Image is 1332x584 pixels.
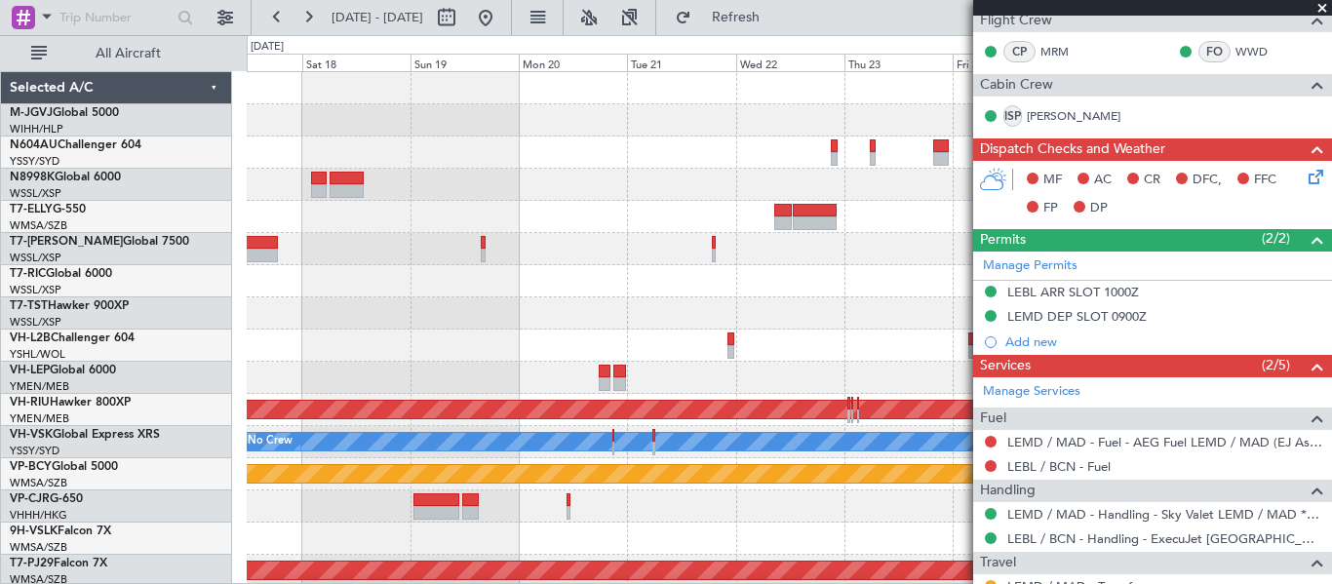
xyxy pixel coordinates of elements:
a: N604AUChallenger 604 [10,139,141,151]
a: WWD [1235,43,1279,60]
div: Sat 18 [302,54,411,71]
span: Refresh [695,11,777,24]
span: Travel [980,552,1016,574]
a: T7-PJ29Falcon 7X [10,558,107,569]
a: YSSY/SYD [10,154,59,169]
a: LEMD / MAD - Handling - Sky Valet LEMD / MAD **MY HANDLING** [1007,506,1322,523]
a: YSSY/SYD [10,444,59,458]
span: Dispatch Checks and Weather [980,138,1165,161]
span: VH-L2B [10,332,51,344]
a: WSSL/XSP [10,283,61,297]
a: WIHH/HLP [10,122,63,136]
a: 9H-VSLKFalcon 7X [10,526,111,537]
a: MRM [1040,43,1084,60]
input: Trip Number [59,3,172,32]
span: All Aircraft [51,47,206,60]
a: LEBL / BCN - Handling - ExecuJet [GEOGRAPHIC_DATA] [PERSON_NAME]/BCN [1007,530,1322,547]
button: Refresh [666,2,783,33]
span: Permits [980,229,1026,252]
a: LEMD / MAD - Fuel - AEG Fuel LEMD / MAD (EJ Asia Only) [1007,434,1322,450]
span: VH-LEP [10,365,50,376]
a: YMEN/MEB [10,379,69,394]
a: Manage Permits [983,256,1077,276]
span: N604AU [10,139,58,151]
div: CP [1003,41,1036,62]
div: Sun 19 [411,54,519,71]
a: WSSL/XSP [10,315,61,330]
a: YSHL/WOL [10,347,65,362]
div: LEBL ARR SLOT 1000Z [1007,284,1139,300]
span: FFC [1254,171,1276,190]
a: M-JGVJGlobal 5000 [10,107,119,119]
a: T7-RICGlobal 6000 [10,268,112,280]
a: WMSA/SZB [10,476,67,490]
span: AC [1094,171,1112,190]
span: Fuel [980,408,1006,430]
a: VH-L2BChallenger 604 [10,332,135,344]
a: T7-TSTHawker 900XP [10,300,129,312]
div: No Crew [248,427,293,456]
span: Handling [980,480,1036,502]
a: VP-CJRG-650 [10,493,83,505]
span: N8998K [10,172,55,183]
div: Fri 24 [953,54,1061,71]
span: 9H-VSLK [10,526,58,537]
span: T7-RIC [10,268,46,280]
span: VH-RIU [10,397,50,409]
span: [DATE] - [DATE] [332,9,423,26]
a: YMEN/MEB [10,411,69,426]
div: LEMD DEP SLOT 0900Z [1007,308,1147,325]
span: (2/5) [1262,355,1290,375]
span: Services [980,355,1031,377]
a: VP-BCYGlobal 5000 [10,461,118,473]
span: M-JGVJ [10,107,53,119]
span: T7-PJ29 [10,558,54,569]
div: [DATE] [251,39,284,56]
button: All Aircraft [21,38,212,69]
a: WSSL/XSP [10,186,61,201]
a: T7-[PERSON_NAME]Global 7500 [10,236,189,248]
span: DP [1090,199,1108,218]
a: WMSA/SZB [10,218,67,233]
div: Wed 22 [736,54,844,71]
a: VH-LEPGlobal 6000 [10,365,116,376]
a: T7-ELLYG-550 [10,204,86,215]
span: VH-VSK [10,429,53,441]
span: CR [1144,171,1160,190]
a: VHHH/HKG [10,508,67,523]
span: VP-CJR [10,493,50,505]
a: Manage Services [983,382,1080,402]
div: ISP [1003,105,1022,127]
div: Thu 23 [844,54,953,71]
a: VH-RIUHawker 800XP [10,397,131,409]
div: Add new [1005,333,1322,350]
span: (2/2) [1262,228,1290,249]
span: Cabin Crew [980,74,1053,97]
span: Flight Crew [980,10,1052,32]
a: LEBL / BCN - Fuel [1007,458,1111,475]
a: WMSA/SZB [10,540,67,555]
div: FO [1198,41,1231,62]
span: T7-ELLY [10,204,53,215]
div: Tue 21 [627,54,735,71]
div: Mon 20 [519,54,627,71]
a: N8998KGlobal 6000 [10,172,121,183]
span: MF [1043,171,1062,190]
a: [PERSON_NAME] [1027,107,1120,125]
span: T7-TST [10,300,48,312]
a: VH-VSKGlobal Express XRS [10,429,160,441]
span: FP [1043,199,1058,218]
a: WSSL/XSP [10,251,61,265]
span: T7-[PERSON_NAME] [10,236,123,248]
span: DFC, [1193,171,1222,190]
div: Fri 17 [193,54,301,71]
span: VP-BCY [10,461,52,473]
